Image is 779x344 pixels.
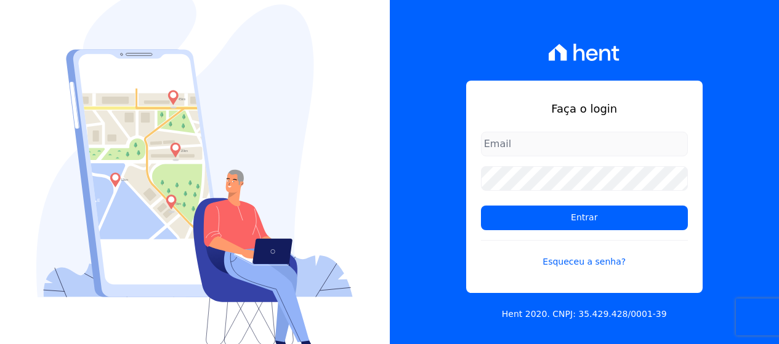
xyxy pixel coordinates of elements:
a: Esqueceu a senha? [481,240,688,268]
h1: Faça o login [481,100,688,117]
input: Entrar [481,206,688,230]
input: Email [481,132,688,156]
p: Hent 2020. CNPJ: 35.429.428/0001-39 [502,308,667,321]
